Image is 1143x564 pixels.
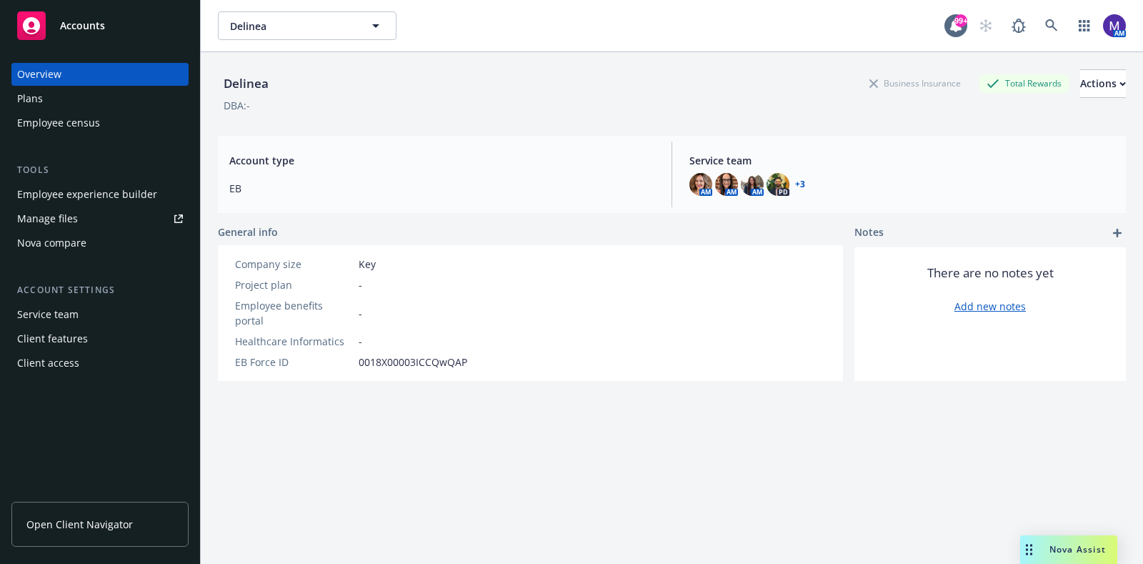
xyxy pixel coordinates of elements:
[972,11,1000,40] a: Start snowing
[11,163,189,177] div: Tools
[17,183,157,206] div: Employee experience builder
[235,277,353,292] div: Project plan
[715,173,738,196] img: photo
[1070,11,1099,40] a: Switch app
[17,232,86,254] div: Nova compare
[235,298,353,328] div: Employee benefits portal
[689,173,712,196] img: photo
[862,74,968,92] div: Business Insurance
[11,6,189,46] a: Accounts
[235,334,353,349] div: Healthcare Informatics
[11,303,189,326] a: Service team
[11,207,189,230] a: Manage files
[11,352,189,375] a: Client access
[11,87,189,110] a: Plans
[17,112,100,134] div: Employee census
[359,355,467,370] span: 0018X00003ICCQwQAP
[1103,14,1126,37] img: photo
[218,74,274,93] div: Delinea
[359,277,362,292] span: -
[230,19,354,34] span: Delinea
[224,98,250,113] div: DBA: -
[767,173,789,196] img: photo
[854,224,884,242] span: Notes
[359,306,362,321] span: -
[11,112,189,134] a: Employee census
[1080,69,1126,98] button: Actions
[218,11,396,40] button: Delinea
[927,264,1054,282] span: There are no notes yet
[60,20,105,31] span: Accounts
[741,173,764,196] img: photo
[1037,11,1066,40] a: Search
[218,224,278,239] span: General info
[235,257,353,272] div: Company size
[359,257,376,272] span: Key
[11,283,189,297] div: Account settings
[689,153,1114,168] span: Service team
[979,74,1069,92] div: Total Rewards
[795,180,805,189] a: +3
[11,63,189,86] a: Overview
[17,207,78,230] div: Manage files
[1109,224,1126,242] a: add
[1020,535,1117,564] button: Nova Assist
[26,517,133,532] span: Open Client Navigator
[235,355,353,370] div: EB Force ID
[229,181,654,196] span: EB
[17,87,43,110] div: Plans
[1004,11,1033,40] a: Report a Bug
[11,327,189,350] a: Client features
[11,183,189,206] a: Employee experience builder
[954,14,967,27] div: 99+
[1049,543,1106,555] span: Nova Assist
[1080,70,1126,97] div: Actions
[17,63,61,86] div: Overview
[11,232,189,254] a: Nova compare
[359,334,362,349] span: -
[229,153,654,168] span: Account type
[1020,535,1038,564] div: Drag to move
[954,299,1026,314] a: Add new notes
[17,352,79,375] div: Client access
[17,327,88,350] div: Client features
[17,303,79,326] div: Service team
